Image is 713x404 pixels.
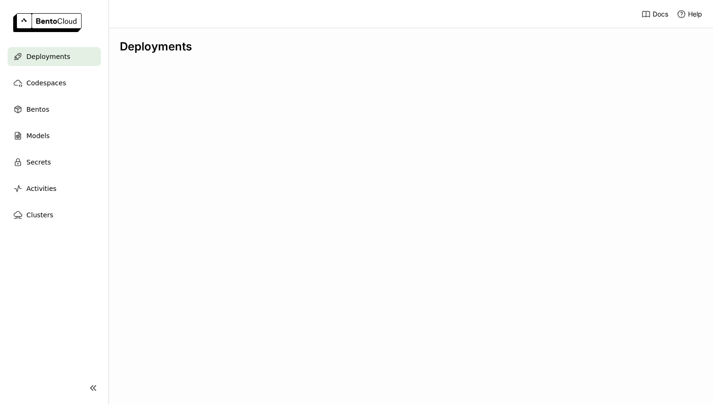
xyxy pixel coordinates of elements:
[26,77,66,89] span: Codespaces
[8,126,101,145] a: Models
[26,104,49,115] span: Bentos
[688,10,702,18] span: Help
[8,206,101,224] a: Clusters
[26,51,70,62] span: Deployments
[641,9,668,19] a: Docs
[653,10,668,18] span: Docs
[26,183,57,194] span: Activities
[26,209,53,221] span: Clusters
[120,40,702,54] div: Deployments
[8,179,101,198] a: Activities
[26,157,51,168] span: Secrets
[8,100,101,119] a: Bentos
[8,153,101,172] a: Secrets
[13,13,82,32] img: logo
[26,130,50,141] span: Models
[677,9,702,19] div: Help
